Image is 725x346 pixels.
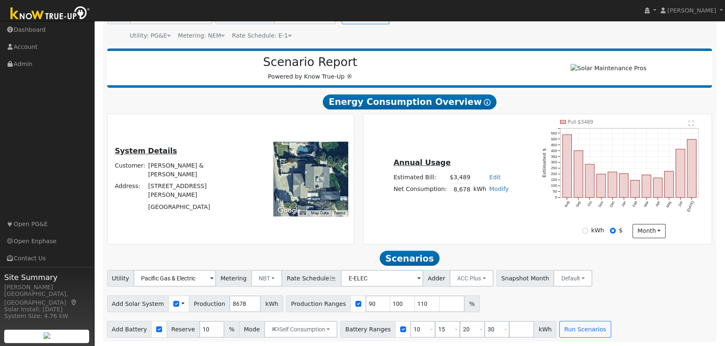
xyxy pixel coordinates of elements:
[6,5,94,23] img: Know True-Up
[551,178,557,182] text: 150
[609,200,615,208] text: Dec
[107,270,134,287] span: Utility
[551,160,557,165] text: 300
[655,200,661,207] text: Apr
[392,171,448,183] td: Estimated Bill:
[4,312,90,321] div: System Size: 4.76 kW
[585,164,594,198] rect: onclick=""
[591,226,604,235] label: kWh
[665,171,674,198] rect: onclick=""
[553,270,592,287] button: Default
[620,200,627,207] text: Jan
[450,270,494,287] button: ACC Plus
[392,183,448,196] td: Net Consumption:
[311,210,329,216] button: Map Data
[687,140,697,198] rect: onclick=""
[423,270,450,287] span: Adder
[275,205,303,216] a: Open this area in Google Maps (opens a new window)
[551,166,557,170] text: 250
[224,321,239,338] span: %
[555,195,557,199] text: 0
[323,94,496,109] span: Energy Consumption Overview
[686,200,695,212] text: [DATE]
[608,172,617,198] rect: onclick=""
[619,226,622,235] label: $
[216,270,252,287] span: Metering
[632,224,666,238] button: month
[541,148,546,178] text: Estimated $
[653,178,663,198] rect: onclick=""
[574,151,583,198] rect: onclick=""
[147,201,247,213] td: [GEOGRAPHIC_DATA]
[489,186,509,192] a: Modify
[111,55,509,81] div: Powered by Know True-Up ®
[70,299,78,306] a: Map
[251,270,283,287] button: NBT
[341,270,423,287] input: Select a Rate Schedule
[260,295,283,312] span: kWh
[551,184,557,188] text: 100
[448,183,472,196] td: 8,678
[286,295,351,312] span: Production Ranges
[484,99,491,106] i: Show Help
[630,181,640,198] rect: onclick=""
[496,270,554,287] span: Snapshot Month
[380,251,440,266] span: Scenarios
[275,205,303,216] img: Google
[596,174,606,198] rect: onclick=""
[232,32,292,39] span: Alias: HE1
[393,158,450,167] u: Annual Usage
[264,321,337,338] button: Self Consumption
[239,321,265,338] span: Mode
[568,119,593,125] text: Pull $3489
[551,149,557,153] text: 400
[571,64,646,73] img: Solar Maintenance Pros
[677,200,684,207] text: Jun
[107,295,169,312] span: Add Solar System
[559,321,611,338] button: Run Scenarios
[178,31,225,40] div: Metering: NEM
[44,332,50,339] img: retrieve
[610,228,616,234] input: $
[642,175,651,198] rect: onclick=""
[113,160,147,181] td: Customer:
[582,228,588,234] input: kWh
[189,295,230,312] span: Production
[147,181,247,201] td: [STREET_ADDRESS][PERSON_NAME]
[4,272,90,283] span: Site Summary
[107,321,152,338] span: Add Battery
[551,172,557,176] text: 200
[147,160,247,181] td: [PERSON_NAME] & [PERSON_NAME]
[448,171,472,183] td: $3,489
[666,200,672,209] text: May
[167,321,200,338] span: Reserve
[489,174,501,181] a: Edit
[534,321,556,338] span: kWh
[553,189,557,193] text: 50
[563,200,570,208] text: Aug
[4,290,90,307] div: [GEOGRAPHIC_DATA], [GEOGRAPHIC_DATA]
[130,31,171,40] div: Utility: PG&E
[334,211,345,215] a: Terms (opens in new tab)
[115,147,177,155] u: System Details
[619,174,628,198] rect: onclick=""
[113,181,147,201] td: Address:
[551,155,557,159] text: 350
[340,321,396,338] span: Battery Ranges
[116,55,505,69] h2: Scenario Report
[667,7,716,14] span: [PERSON_NAME]
[282,270,341,287] span: Rate Schedule
[134,270,216,287] input: Select a Utility
[563,135,572,197] rect: onclick=""
[4,283,90,292] div: [PERSON_NAME]
[676,149,685,198] rect: onclick=""
[551,131,557,135] text: 550
[689,120,694,126] text: 
[643,200,649,208] text: Mar
[575,200,581,208] text: Sep
[597,200,604,208] text: Nov
[551,143,557,147] text: 450
[586,200,593,207] text: Oct
[472,183,488,196] td: kWh
[300,210,306,216] button: Keyboard shortcuts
